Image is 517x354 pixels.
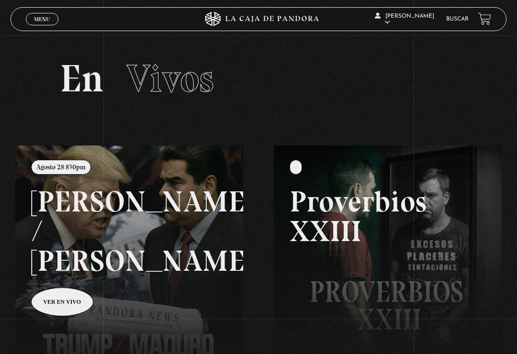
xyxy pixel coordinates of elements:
a: Buscar [446,16,469,22]
span: Vivos [126,55,214,101]
span: [PERSON_NAME] [375,13,434,25]
h2: En [60,59,457,98]
span: Menu [34,16,50,22]
a: View your shopping cart [478,12,491,25]
span: Cerrar [31,24,54,31]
